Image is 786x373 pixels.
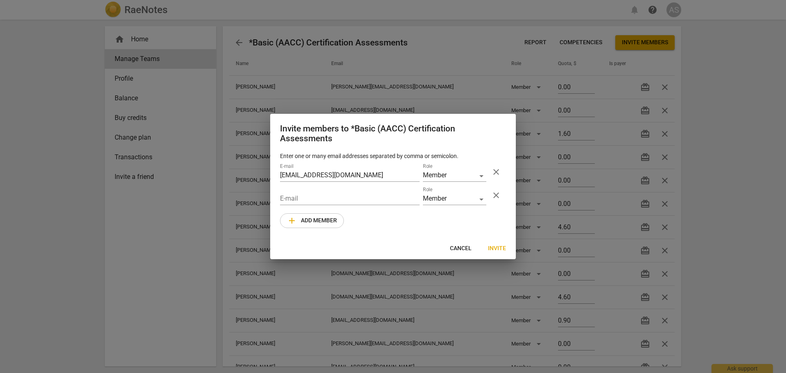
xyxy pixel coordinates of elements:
[488,244,506,253] span: Invite
[280,124,506,144] h2: Invite members to *Basic (AACC) Certification Assessments
[280,164,294,169] label: E-mail
[280,213,344,228] button: Add
[491,190,501,200] span: close
[423,188,432,192] label: Role
[481,241,513,256] button: Invite
[280,152,506,161] p: Enter one or many email addresses separated by comma or semicolon.
[287,216,337,226] span: Add member
[423,164,432,169] label: Role
[423,193,486,205] div: Member
[443,241,478,256] button: Cancel
[287,216,297,226] span: add
[450,244,472,253] span: Cancel
[491,167,501,177] span: close
[423,170,486,182] div: Member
